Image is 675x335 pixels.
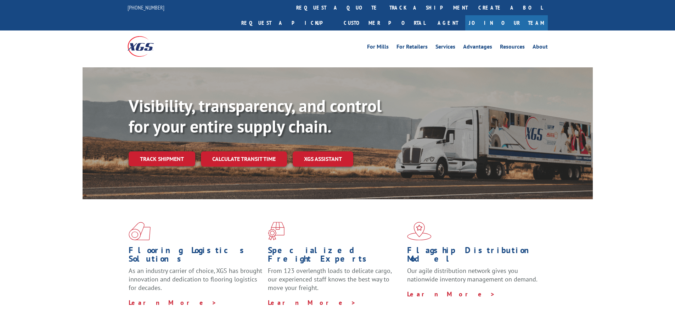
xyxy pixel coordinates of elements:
a: Learn More > [268,298,356,307]
a: Learn More > [129,298,217,307]
a: Track shipment [129,151,195,166]
a: Learn More > [407,290,495,298]
p: From 123 overlength loads to delicate cargo, our experienced staff knows the best way to move you... [268,267,402,298]
span: Our agile distribution network gives you nationwide inventory management on demand. [407,267,538,283]
a: Calculate transit time [201,151,287,167]
a: About [533,44,548,52]
a: Resources [500,44,525,52]
h1: Flagship Distribution Model [407,246,541,267]
a: Customer Portal [338,15,431,30]
span: As an industry carrier of choice, XGS has brought innovation and dedication to flooring logistics... [129,267,262,292]
a: Join Our Team [465,15,548,30]
a: Advantages [463,44,492,52]
a: XGS ASSISTANT [293,151,353,167]
a: For Mills [367,44,389,52]
img: xgs-icon-focused-on-flooring-red [268,222,285,240]
a: [PHONE_NUMBER] [128,4,164,11]
h1: Specialized Freight Experts [268,246,402,267]
img: xgs-icon-total-supply-chain-intelligence-red [129,222,151,240]
a: For Retailers [396,44,428,52]
b: Visibility, transparency, and control for your entire supply chain. [129,95,382,137]
a: Services [435,44,455,52]
a: Request a pickup [236,15,338,30]
img: xgs-icon-flagship-distribution-model-red [407,222,432,240]
a: Agent [431,15,465,30]
h1: Flooring Logistics Solutions [129,246,263,267]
